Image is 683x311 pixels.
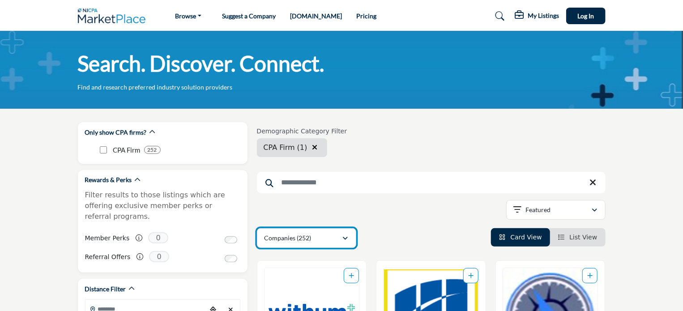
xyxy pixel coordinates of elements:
[85,190,240,222] p: Filter results to those listings which are offering exclusive member perks or referral programs.
[566,8,606,24] button: Log In
[149,251,169,262] span: 0
[85,175,132,184] h2: Rewards & Perks
[487,9,510,23] a: Search
[506,200,606,220] button: Featured
[144,146,161,154] div: 252 Results For CPA Firm
[169,10,208,22] a: Browse
[312,144,318,151] i: Clear search location
[349,272,354,279] a: Add To List
[525,205,551,214] p: Featured
[356,12,376,20] a: Pricing
[85,285,126,294] h2: Distance Filter
[100,146,107,153] input: CPA Firm checkbox
[225,255,237,262] input: Switch to Referral Offers
[264,143,307,152] span: CPA Firm (1)
[257,228,356,248] button: Companies (252)
[222,12,276,20] a: Suggest a Company
[468,272,474,279] a: Add To List
[499,234,542,241] a: View Card
[290,12,342,20] a: [DOMAIN_NAME]
[550,228,606,247] li: List View
[78,50,324,77] h1: Search. Discover. Connect.
[78,9,150,23] img: Site Logo
[265,234,312,243] p: Companies (252)
[85,249,131,265] label: Referral Offers
[85,230,130,246] label: Member Perks
[257,172,606,193] input: Search Keyword
[113,145,141,155] p: CPA Firm: CPA Firm
[510,234,542,241] span: Card View
[257,128,347,135] h6: Demographic Category Filter
[587,272,593,279] a: Add To List
[528,12,559,20] h5: My Listings
[569,234,597,241] span: List View
[515,11,559,21] div: My Listings
[577,12,594,20] span: Log In
[85,128,147,137] h2: Only show CPA firms?
[225,236,237,243] input: Switch to Member Perks
[148,147,157,153] b: 252
[78,83,233,92] p: Find and research preferred industry solution providers
[558,234,598,241] a: View List
[491,228,550,247] li: Card View
[148,232,168,243] span: 0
